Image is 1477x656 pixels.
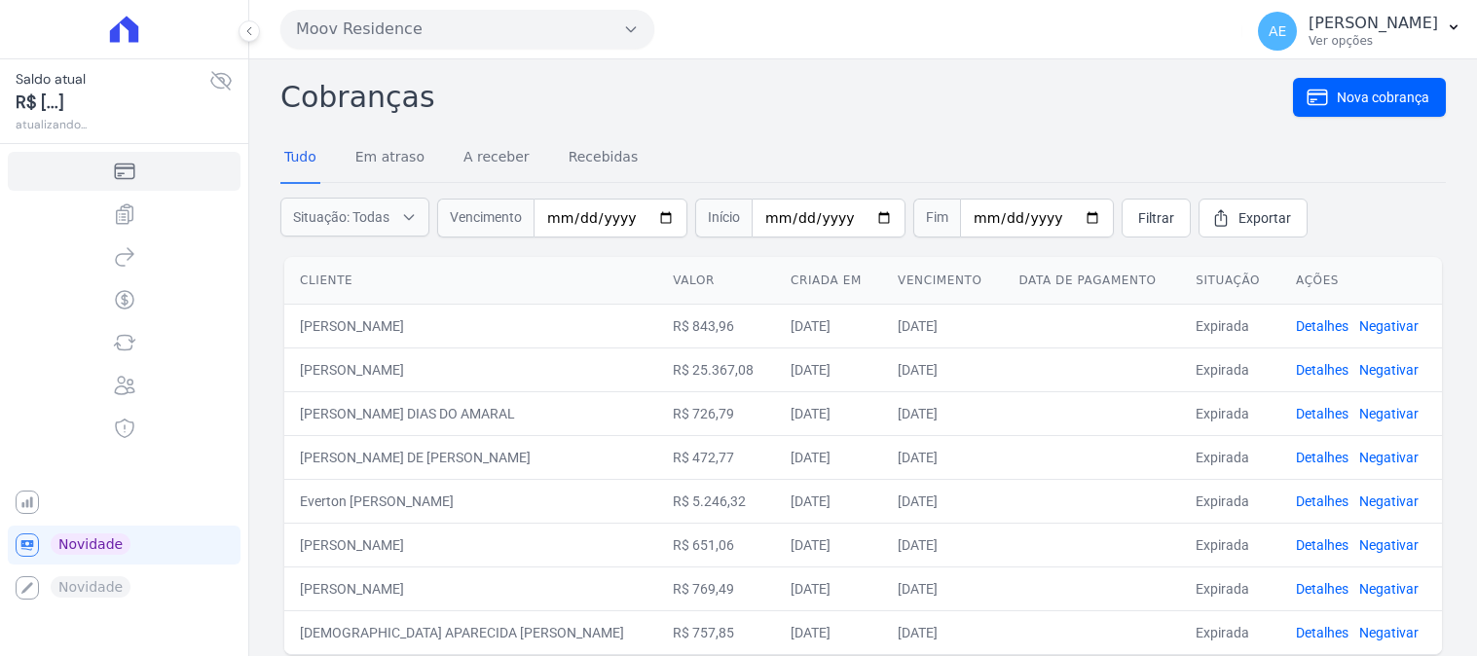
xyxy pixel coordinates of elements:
p: Ver opções [1309,33,1438,49]
a: Negativar [1359,581,1419,597]
td: [PERSON_NAME] [284,304,657,347]
a: Detalhes [1296,406,1348,421]
h2: Cobranças [280,75,1293,119]
span: Exportar [1238,208,1291,228]
td: [DATE] [775,304,882,347]
td: [DEMOGRAPHIC_DATA] APARECIDA [PERSON_NAME] [284,610,657,654]
a: Em atraso [351,133,428,184]
td: Expirada [1180,304,1280,347]
td: Expirada [1180,566,1280,610]
a: Tudo [280,133,320,184]
span: Nova cobrança [1337,88,1429,107]
td: [DATE] [775,479,882,523]
th: Situação [1180,257,1280,305]
a: Recebidas [565,133,643,184]
a: Detalhes [1296,493,1348,509]
a: Negativar [1359,450,1419,465]
td: [DATE] [775,347,882,391]
td: R$ 769,49 [657,566,775,610]
td: [DATE] [882,304,1003,347]
span: Novidade [51,533,130,555]
td: Expirada [1180,523,1280,566]
td: [DATE] [882,610,1003,654]
td: Expirada [1180,435,1280,479]
a: Negativar [1359,318,1419,334]
td: Expirada [1180,479,1280,523]
nav: Sidebar [16,152,233,607]
td: R$ 5.246,32 [657,479,775,523]
a: Detalhes [1296,537,1348,553]
td: [DATE] [775,566,882,610]
a: Novidade [8,526,240,565]
td: R$ 25.367,08 [657,347,775,391]
a: Detalhes [1296,318,1348,334]
button: Situação: Todas [280,198,429,237]
td: [DATE] [775,610,882,654]
td: [DATE] [775,523,882,566]
td: [PERSON_NAME] [284,566,657,610]
td: [DATE] [882,523,1003,566]
th: Vencimento [882,257,1003,305]
span: Situação: Todas [293,207,389,227]
td: Expirada [1180,391,1280,435]
td: [PERSON_NAME] [284,347,657,391]
a: Detalhes [1296,625,1348,640]
td: R$ 651,06 [657,523,775,566]
a: Detalhes [1296,362,1348,378]
a: Negativar [1359,406,1419,421]
th: Ações [1280,257,1442,305]
span: R$ [...] [16,90,209,116]
a: Negativar [1359,625,1419,640]
td: [PERSON_NAME] DE [PERSON_NAME] [284,435,657,479]
span: Filtrar [1138,208,1174,228]
td: Expirada [1180,347,1280,391]
td: [PERSON_NAME] DIAS DO AMARAL [284,391,657,435]
td: [DATE] [882,435,1003,479]
span: atualizando... [16,116,209,133]
a: Negativar [1359,537,1419,553]
td: R$ 472,77 [657,435,775,479]
td: [DATE] [882,391,1003,435]
td: [DATE] [775,435,882,479]
th: Valor [657,257,775,305]
a: Negativar [1359,493,1419,509]
td: Expirada [1180,610,1280,654]
th: Cliente [284,257,657,305]
button: AE [PERSON_NAME] Ver opções [1242,4,1477,58]
a: Detalhes [1296,450,1348,465]
span: Vencimento [437,199,534,237]
span: Início [695,199,752,237]
a: Nova cobrança [1293,78,1446,117]
td: R$ 843,96 [657,304,775,347]
span: AE [1269,24,1286,38]
p: [PERSON_NAME] [1309,14,1438,33]
td: [PERSON_NAME] [284,523,657,566]
a: A receber [460,133,534,184]
td: Everton [PERSON_NAME] [284,479,657,523]
a: Detalhes [1296,581,1348,597]
a: Exportar [1199,199,1308,237]
td: R$ 726,79 [657,391,775,435]
td: [DATE] [882,566,1003,610]
span: Fim [913,199,960,237]
a: Negativar [1359,362,1419,378]
td: [DATE] [775,391,882,435]
th: Criada em [775,257,882,305]
button: Moov Residence [280,10,654,49]
th: Data de pagamento [1003,257,1180,305]
td: [DATE] [882,479,1003,523]
a: Filtrar [1122,199,1191,237]
td: R$ 757,85 [657,610,775,654]
span: Saldo atual [16,69,209,90]
td: [DATE] [882,347,1003,391]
